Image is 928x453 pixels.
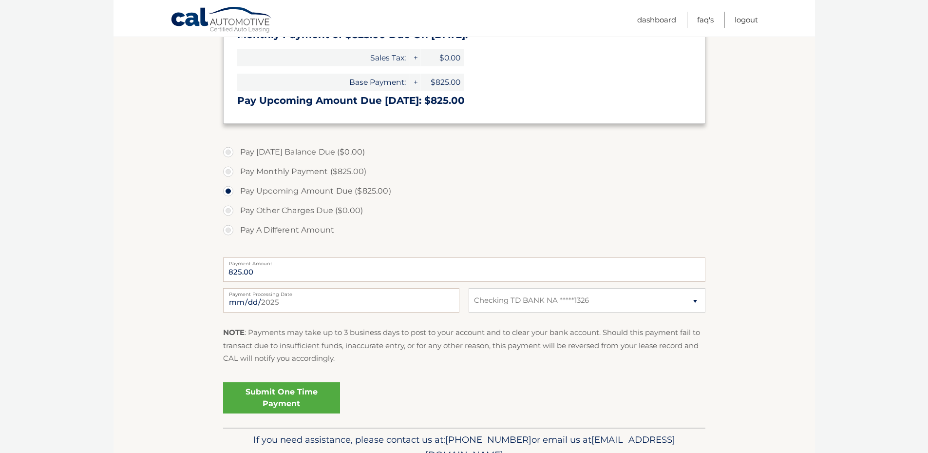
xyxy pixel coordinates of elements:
span: + [410,49,420,66]
a: Cal Automotive [170,6,273,35]
span: Sales Tax: [237,49,410,66]
span: [PHONE_NUMBER] [445,434,531,445]
a: Dashboard [637,12,676,28]
label: Payment Amount [223,257,705,265]
p: : Payments may take up to 3 business days to post to your account and to clear your bank account.... [223,326,705,365]
label: Pay Other Charges Due ($0.00) [223,201,705,220]
span: Base Payment: [237,74,410,91]
label: Pay [DATE] Balance Due ($0.00) [223,142,705,162]
label: Pay Monthly Payment ($825.00) [223,162,705,181]
a: FAQ's [697,12,714,28]
input: Payment Amount [223,257,705,282]
label: Pay Upcoming Amount Due ($825.00) [223,181,705,201]
span: $0.00 [420,49,464,66]
a: Submit One Time Payment [223,382,340,414]
h3: Pay Upcoming Amount Due [DATE]: $825.00 [237,95,691,107]
span: $825.00 [420,74,464,91]
span: + [410,74,420,91]
strong: NOTE [223,328,245,337]
label: Payment Processing Date [223,288,459,296]
label: Pay A Different Amount [223,220,705,240]
a: Logout [735,12,758,28]
input: Payment Date [223,288,459,313]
